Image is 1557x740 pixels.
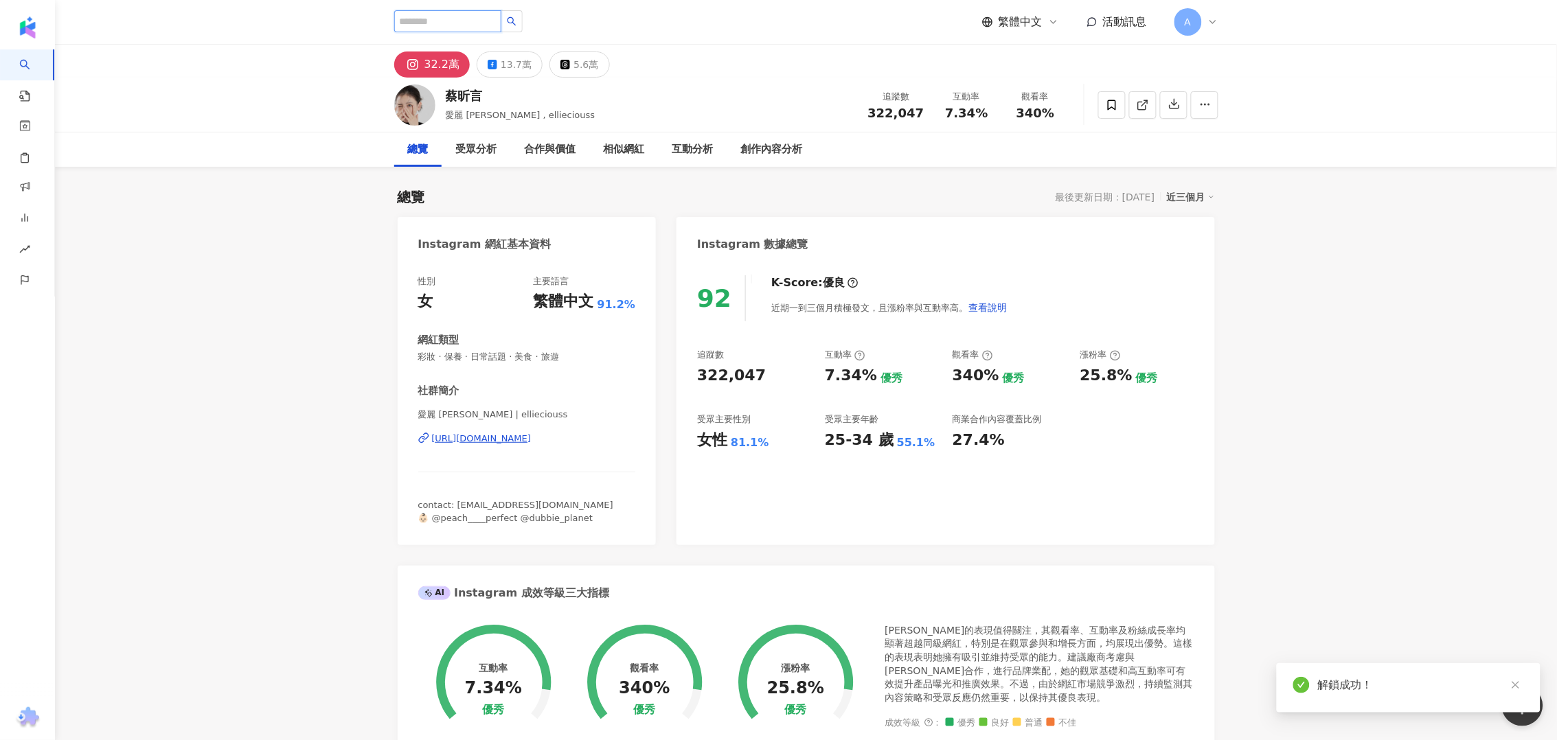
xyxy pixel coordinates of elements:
[418,408,636,421] span: 愛麗 [PERSON_NAME] | ellieciouss
[825,413,878,426] div: 受眾主要年齡
[697,349,724,361] div: 追蹤數
[946,718,976,728] span: 優秀
[697,237,808,252] div: Instagram 數據總覽
[767,679,824,698] div: 25.8%
[446,110,595,120] span: 愛麗 [PERSON_NAME] , ellieciouss
[697,284,731,312] div: 92
[697,365,766,386] div: 322,047
[418,384,459,398] div: 社群簡介
[1318,677,1524,693] div: 解鎖成功！
[418,275,436,288] div: 性別
[880,371,902,386] div: 優秀
[941,90,993,104] div: 互動率
[1055,192,1155,203] div: 最後更新日期：[DATE]
[534,275,569,288] div: 主要語言
[1136,371,1158,386] div: 優秀
[1003,371,1025,386] div: 優秀
[14,707,41,729] img: chrome extension
[398,187,425,207] div: 總覽
[573,55,598,74] div: 5.6萬
[953,430,1005,451] div: 27.4%
[507,16,516,26] span: search
[823,275,845,290] div: 優良
[999,14,1043,30] span: 繁體中文
[885,718,1194,728] div: 成效等級 ：
[479,662,508,673] div: 互動率
[418,237,552,252] div: Instagram 網紅基本資料
[604,141,645,158] div: 相似網紅
[394,51,470,78] button: 32.2萬
[1080,349,1121,361] div: 漲粉率
[968,294,1008,321] button: 查看說明
[945,106,988,120] span: 7.34%
[771,294,1008,321] div: 近期一到三個月積極發文，且漲粉率與互動率高。
[953,413,1042,426] div: 商業合作內容覆蓋比例
[771,275,859,290] div: K-Score :
[19,49,47,103] a: search
[432,432,532,445] div: [URL][DOMAIN_NAME]
[868,90,924,104] div: 追蹤數
[630,662,659,673] div: 觀看率
[784,704,806,717] div: 優秀
[731,435,769,450] div: 81.1%
[979,718,1010,728] span: 良好
[534,291,594,312] div: 繁體中文
[549,51,609,78] button: 5.6萬
[598,297,636,312] span: 91.2%
[885,624,1194,705] div: [PERSON_NAME]的表現值得關注，其觀看率、互動率及粉絲成長率均顯著超越同級網紅，特別是在觀眾參與和增長方面，均展現出優勢。這樣的表現表明她擁有吸引並維持受眾的能力。建議廠商考慮與[PE...
[418,432,636,445] a: [URL][DOMAIN_NAME]
[408,141,429,158] div: 總覽
[897,435,935,450] div: 55.1%
[418,586,451,600] div: AI
[825,430,894,451] div: 25-34 歲
[424,55,460,74] div: 32.2萬
[525,141,576,158] div: 合作與價值
[634,704,656,717] div: 優秀
[456,141,497,158] div: 受眾分析
[697,413,751,426] div: 受眾主要性別
[418,351,636,363] span: 彩妝 · 保養 · 日常話題 · 美食 · 旅遊
[968,302,1007,313] span: 查看說明
[482,704,504,717] div: 優秀
[1511,680,1521,690] span: close
[619,679,670,698] div: 340%
[16,16,38,38] img: logo icon
[418,333,459,347] div: 網紅類型
[953,349,993,361] div: 觀看率
[418,500,613,522] span: contact: [EMAIL_ADDRESS][DOMAIN_NAME] 👶🏻 @peach____perfect @dubbie_planet
[825,365,877,386] div: 7.34%
[501,55,532,74] div: 13.7萬
[19,235,30,266] span: rise
[1293,677,1310,693] span: check-circle
[781,662,810,673] div: 漲粉率
[446,87,595,104] div: 蔡昕言
[1103,15,1147,28] span: 活動訊息
[697,430,727,451] div: 女性
[465,679,522,698] div: 7.34%
[1167,188,1215,206] div: 近三個月
[1013,718,1043,728] span: 普通
[1047,718,1077,728] span: 不佳
[953,365,999,386] div: 340%
[418,586,609,601] div: Instagram 成效等級三大指標
[1185,14,1192,30] span: A
[825,349,865,361] div: 互動率
[418,291,433,312] div: 女
[1080,365,1133,386] div: 25.8%
[868,106,924,120] span: 322,047
[741,141,803,158] div: 創作內容分析
[1010,90,1062,104] div: 觀看率
[672,141,714,158] div: 互動分析
[477,51,543,78] button: 13.7萬
[394,84,435,126] img: KOL Avatar
[1016,106,1055,120] span: 340%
